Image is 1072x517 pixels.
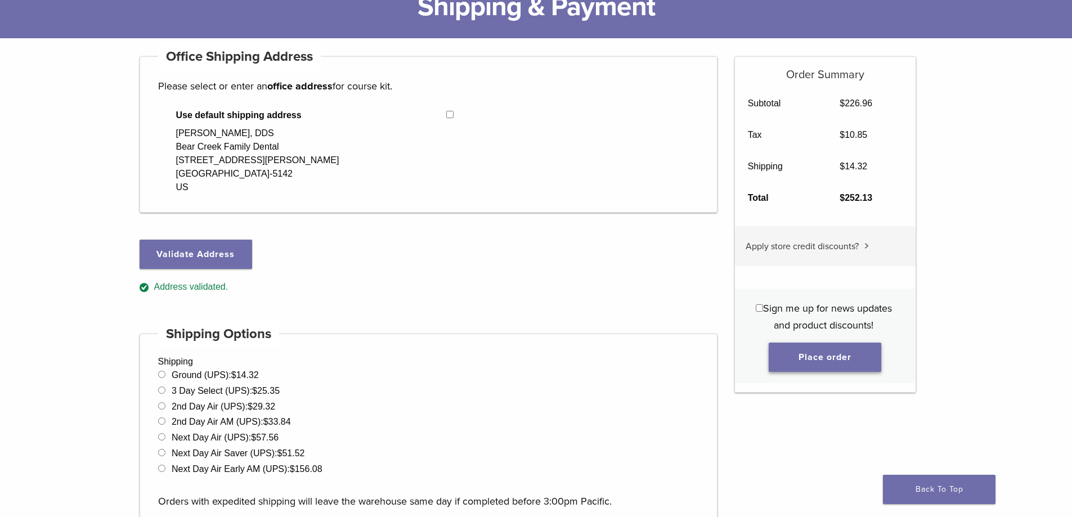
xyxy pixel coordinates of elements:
label: 2nd Day Air (UPS): [172,402,275,411]
span: $ [840,193,845,203]
span: Use default shipping address [176,109,447,122]
bdi: 25.35 [252,386,280,395]
span: $ [277,448,282,458]
a: Back To Top [883,475,995,504]
bdi: 226.96 [840,98,872,108]
bdi: 14.32 [231,370,259,380]
span: $ [840,98,845,108]
img: caret.svg [864,243,869,249]
span: $ [231,370,236,380]
button: Place order [769,343,881,372]
strong: office address [267,80,333,92]
th: Subtotal [735,88,827,119]
bdi: 156.08 [290,464,322,474]
bdi: 57.56 [251,433,279,442]
span: Sign me up for news updates and product discounts! [763,302,892,331]
div: [PERSON_NAME], DDS Bear Creek Family Dental [STREET_ADDRESS][PERSON_NAME] [GEOGRAPHIC_DATA]-5142 US [176,127,339,194]
span: $ [252,386,257,395]
th: Total [735,182,827,214]
th: Shipping [735,151,827,182]
span: $ [290,464,295,474]
label: Next Day Air Early AM (UPS): [172,464,322,474]
h5: Order Summary [735,57,916,82]
label: 2nd Day Air AM (UPS): [172,417,291,426]
button: Validate Address [140,240,252,269]
p: Please select or enter an for course kit. [158,78,699,95]
span: $ [248,402,253,411]
p: Orders with expedited shipping will leave the warehouse same day if completed before 3:00pm Pacific. [158,476,699,510]
div: Address validated. [140,280,718,294]
span: $ [840,161,845,171]
label: 3 Day Select (UPS): [172,386,280,395]
span: Apply store credit discounts? [746,241,859,252]
span: $ [840,130,845,140]
bdi: 14.32 [840,161,867,171]
input: Sign me up for news updates and product discounts! [756,304,763,312]
h4: Office Shipping Address [158,43,321,70]
span: $ [263,417,268,426]
span: $ [251,433,256,442]
bdi: 10.85 [840,130,867,140]
bdi: 29.32 [248,402,275,411]
label: Next Day Air (UPS): [172,433,279,442]
h4: Shipping Options [158,321,280,348]
label: Next Day Air Saver (UPS): [172,448,305,458]
label: Ground (UPS): [172,370,259,380]
th: Tax [735,119,827,151]
bdi: 33.84 [263,417,291,426]
bdi: 252.13 [840,193,872,203]
bdi: 51.52 [277,448,305,458]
